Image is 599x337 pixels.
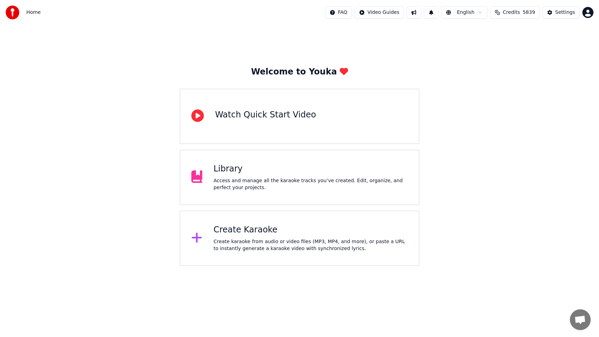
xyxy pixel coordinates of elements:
div: Access and manage all the karaoke tracks you’ve created. Edit, organize, and perfect your projects. [214,177,408,191]
span: Credits [503,9,520,16]
img: youka [6,6,19,19]
span: 5839 [523,9,535,16]
div: Library [214,163,408,175]
nav: breadcrumb [26,9,41,16]
button: FAQ [325,6,352,19]
span: Home [26,9,41,16]
button: Credits5839 [490,6,540,19]
div: Open chat [570,309,591,330]
div: Create karaoke from audio or video files (MP3, MP4, and more), or paste a URL to instantly genera... [214,238,408,252]
div: Create Karaoke [214,224,408,236]
button: Settings [542,6,580,19]
div: Welcome to Youka [251,66,348,78]
div: Settings [555,9,575,16]
div: Watch Quick Start Video [215,109,316,121]
button: Video Guides [355,6,404,19]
